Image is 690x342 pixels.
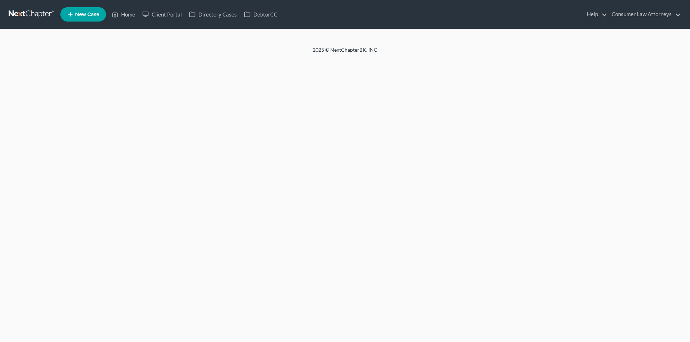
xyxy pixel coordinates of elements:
[583,8,607,21] a: Help
[108,8,139,21] a: Home
[240,8,281,21] a: DebtorCC
[60,7,106,22] new-legal-case-button: New Case
[608,8,681,21] a: Consumer Law Attorneys
[185,8,240,21] a: Directory Cases
[139,8,185,21] a: Client Portal
[140,46,550,59] div: 2025 © NextChapterBK, INC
